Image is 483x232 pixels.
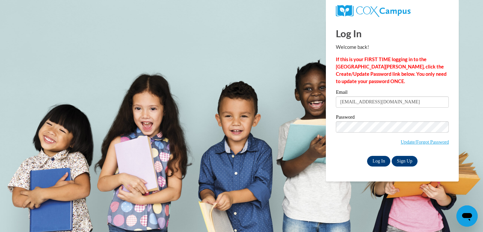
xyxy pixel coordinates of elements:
[336,5,410,17] img: COX Campus
[456,205,478,227] iframe: Button to launch messaging window
[336,5,449,17] a: COX Campus
[392,156,418,167] a: Sign Up
[336,115,449,121] label: Password
[367,156,390,167] input: Log In
[336,90,449,96] label: Email
[336,44,449,51] p: Welcome back!
[336,27,449,40] h1: Log In
[401,139,449,145] a: Update/Forgot Password
[336,57,446,84] strong: If this is your FIRST TIME logging in to the [GEOGRAPHIC_DATA][PERSON_NAME], click the Create/Upd...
